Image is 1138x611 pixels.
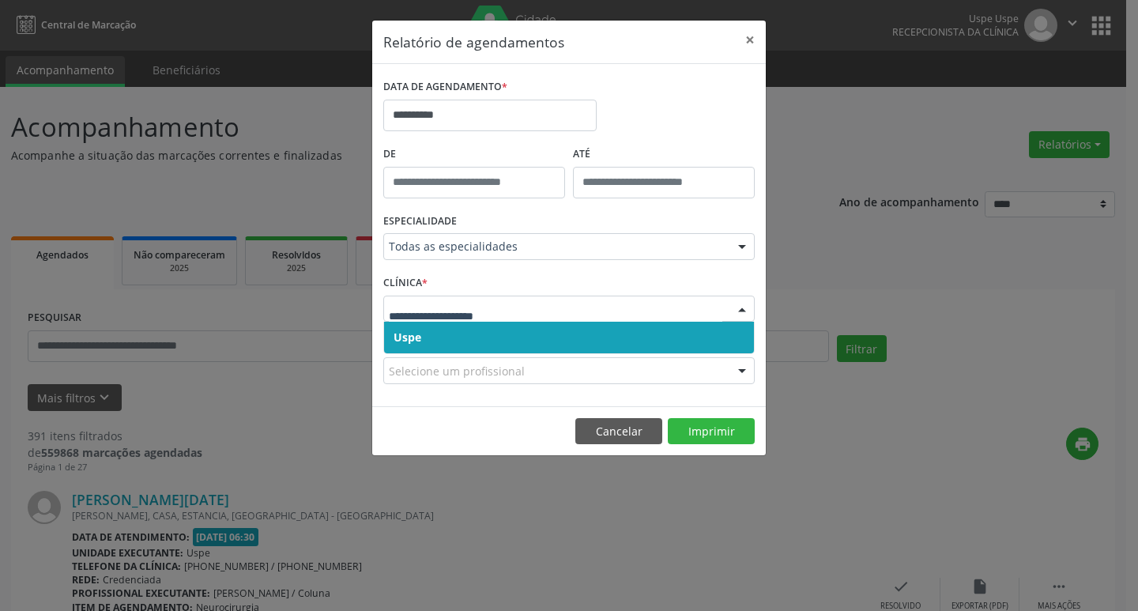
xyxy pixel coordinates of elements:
label: De [383,142,565,167]
span: Todas as especialidades [389,239,722,255]
button: Cancelar [575,418,662,445]
label: DATA DE AGENDAMENTO [383,75,507,100]
span: Selecione um profissional [389,363,525,379]
label: ESPECIALIDADE [383,209,457,234]
label: ATÉ [573,142,755,167]
h5: Relatório de agendamentos [383,32,564,52]
label: CLÍNICA [383,271,428,296]
button: Imprimir [668,418,755,445]
button: Close [734,21,766,59]
span: Uspe [394,330,421,345]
